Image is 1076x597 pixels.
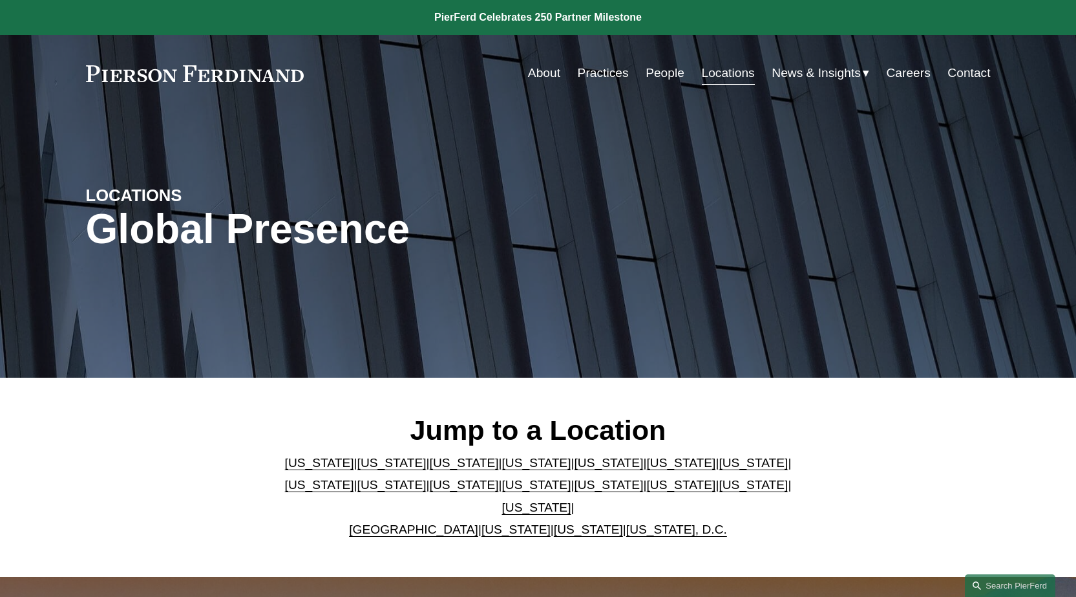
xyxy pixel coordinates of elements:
a: [US_STATE], D.C. [626,523,727,536]
a: [US_STATE] [502,478,571,492]
a: Locations [702,61,755,85]
a: [US_STATE] [574,478,643,492]
a: [US_STATE] [430,456,499,470]
a: [US_STATE] [502,456,571,470]
a: Search this site [965,574,1055,597]
a: People [646,61,684,85]
a: [US_STATE] [285,478,354,492]
a: [GEOGRAPHIC_DATA] [349,523,478,536]
a: [US_STATE] [574,456,643,470]
a: [US_STATE] [502,501,571,514]
a: [US_STATE] [285,456,354,470]
a: About [528,61,560,85]
a: Practices [578,61,629,85]
h4: LOCATIONS [86,185,312,206]
a: [US_STATE] [646,456,715,470]
a: [US_STATE] [554,523,623,536]
a: Contact [947,61,990,85]
span: News & Insights [772,62,861,85]
a: folder dropdown [772,61,869,85]
a: [US_STATE] [719,478,788,492]
p: | | | | | | | | | | | | | | | | | | [274,452,802,541]
a: Careers [886,61,930,85]
a: [US_STATE] [719,456,788,470]
a: [US_STATE] [357,456,427,470]
a: [US_STATE] [481,523,551,536]
a: [US_STATE] [646,478,715,492]
a: [US_STATE] [430,478,499,492]
h2: Jump to a Location [274,413,802,447]
h1: Global Presence [86,206,689,253]
a: [US_STATE] [357,478,427,492]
